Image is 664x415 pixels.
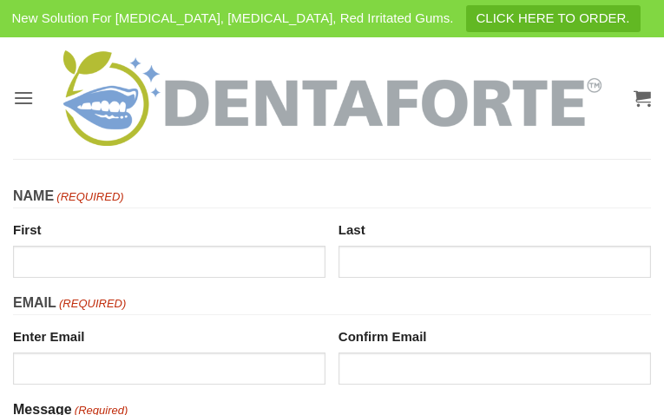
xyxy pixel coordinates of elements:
[13,322,325,347] label: Enter Email
[57,295,126,313] span: (Required)
[339,322,651,347] label: Confirm Email
[466,5,641,32] a: CLICK HERE TO ORDER.
[13,292,651,315] legend: Email
[13,76,34,119] a: Menu
[13,185,651,208] legend: Name
[56,188,124,207] span: (Required)
[634,79,651,117] a: View cart
[13,215,325,240] label: First
[63,50,602,146] img: DENTAFORTE™
[339,215,651,240] label: Last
